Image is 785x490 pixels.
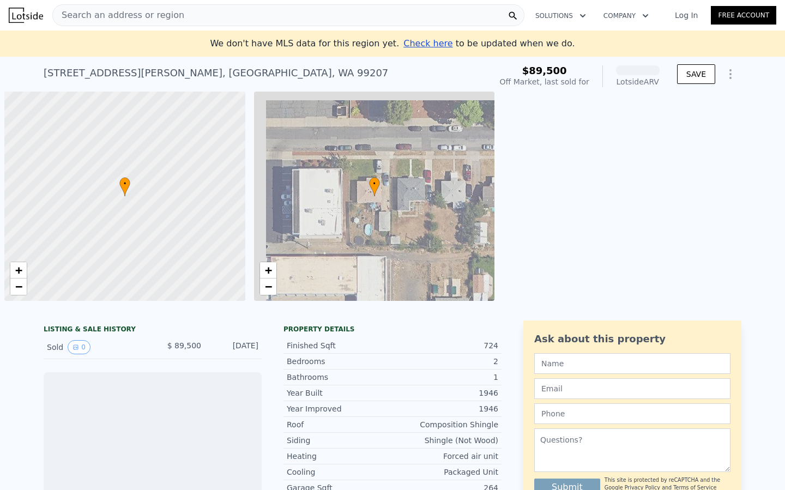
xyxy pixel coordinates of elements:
div: Year Improved [287,403,392,414]
img: Lotside [9,8,43,23]
div: Finished Sqft [287,340,392,351]
button: SAVE [677,64,715,84]
div: Sold [47,340,144,354]
div: 724 [392,340,498,351]
span: − [15,280,22,293]
div: Siding [287,435,392,446]
div: LISTING & SALE HISTORY [44,325,262,336]
div: Heating [287,451,392,462]
div: 1946 [392,388,498,398]
a: Zoom out [10,279,27,295]
span: • [119,179,130,189]
button: Show Options [720,63,741,85]
div: We don't have MLS data for this region yet. [210,37,575,50]
div: 1946 [392,403,498,414]
input: Email [534,378,730,399]
div: 1 [392,372,498,383]
span: + [15,263,22,277]
div: to be updated when we do. [403,37,575,50]
span: Check here [403,38,452,49]
div: Lotside ARV [616,76,660,87]
div: [STREET_ADDRESS][PERSON_NAME] , [GEOGRAPHIC_DATA] , WA 99207 [44,65,388,81]
div: Bathrooms [287,372,392,383]
span: − [264,280,271,293]
a: Free Account [711,6,776,25]
span: • [369,179,380,189]
div: Cooling [287,467,392,477]
button: Company [595,6,657,26]
div: Packaged Unit [392,467,498,477]
input: Phone [534,403,730,424]
a: Zoom out [260,279,276,295]
span: $ 89,500 [167,341,201,350]
a: Zoom in [260,262,276,279]
div: Composition Shingle [392,419,498,430]
span: Search an address or region [53,9,184,22]
a: Log In [662,10,711,21]
div: Forced air unit [392,451,498,462]
a: Zoom in [10,262,27,279]
div: 2 [392,356,498,367]
div: [DATE] [210,340,258,354]
span: $89,500 [522,65,567,76]
div: • [119,177,130,196]
div: Off Market, last sold for [500,76,589,87]
div: Shingle (Not Wood) [392,435,498,446]
span: + [264,263,271,277]
button: View historical data [68,340,90,354]
div: Bedrooms [287,356,392,367]
button: Solutions [527,6,595,26]
div: • [369,177,380,196]
div: Ask about this property [534,331,730,347]
div: Property details [283,325,502,334]
div: Year Built [287,388,392,398]
div: Roof [287,419,392,430]
input: Name [534,353,730,374]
